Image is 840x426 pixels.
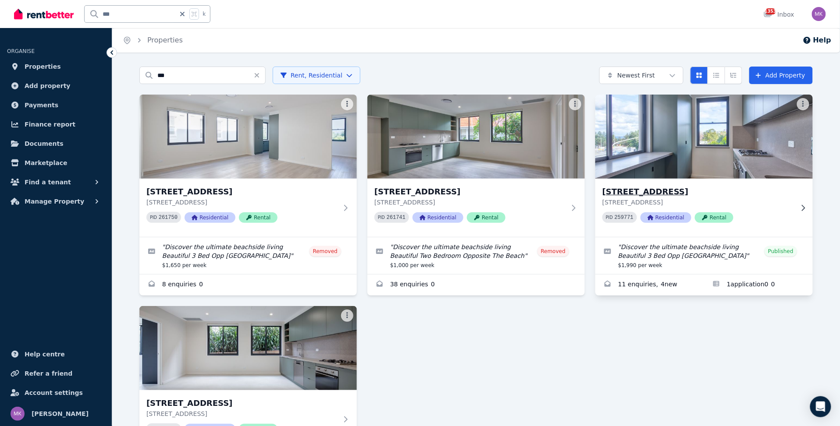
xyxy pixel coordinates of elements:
[253,67,266,84] button: Clear search
[147,36,183,44] a: Properties
[150,215,157,220] small: PID
[367,95,585,237] a: 128 Warners Avenue, Bondi Beach[STREET_ADDRESS][STREET_ADDRESS]PID 261741ResidentialRental
[239,212,278,223] span: Rental
[7,58,105,75] a: Properties
[25,349,65,359] span: Help centre
[725,67,742,84] button: Expanded list view
[112,28,193,53] nav: Breadcrumb
[7,96,105,114] a: Payments
[7,135,105,152] a: Documents
[25,196,84,207] span: Manage Property
[602,186,794,198] h3: [STREET_ADDRESS]
[7,154,105,172] a: Marketplace
[615,215,634,221] code: 259771
[708,67,725,84] button: Compact list view
[7,77,105,95] a: Add property
[32,408,89,419] span: [PERSON_NAME]
[374,198,566,207] p: [STREET_ADDRESS]
[25,177,71,187] span: Find a tenant
[367,237,585,274] a: Edit listing: Discover the ultimate beachside living Beautiful Two Bedroom Opposite The Beach
[7,384,105,401] a: Account settings
[11,407,25,421] img: Maor Kirsner
[273,67,360,84] button: Rent, Residential
[695,212,733,223] span: Rental
[617,71,655,80] span: Newest First
[569,98,581,110] button: More options
[139,275,357,296] a: Enquiries for 128 Warners Avenue, Bondi Beach
[803,35,831,46] button: Help
[812,7,826,21] img: Maor Kirsner
[810,396,831,417] div: Open Intercom Messenger
[367,275,585,296] a: Enquiries for 128 Warners Avenue, Bondi Beach
[602,198,794,207] p: [STREET_ADDRESS]
[599,67,683,84] button: Newest First
[704,275,813,296] a: Applications for 128 Warners Avenue, Bondi Beach
[280,71,342,80] span: Rent, Residential
[139,306,357,390] img: 128 Warners Avenue, Bondi Beach
[691,67,742,84] div: View options
[341,310,353,322] button: More options
[7,193,105,210] button: Manage Property
[146,409,338,418] p: [STREET_ADDRESS]
[413,212,463,223] span: Residential
[467,212,505,223] span: Rental
[14,7,74,21] img: RentBetter
[203,11,206,18] span: k
[25,138,64,149] span: Documents
[139,95,357,179] img: 128 Warners Avenue, Bondi Beach
[7,345,105,363] a: Help centre
[139,95,357,237] a: 128 Warners Avenue, Bondi Beach[STREET_ADDRESS][STREET_ADDRESS]PID 261750ResidentialRental
[595,275,704,296] a: Enquiries for 128 Warners Avenue, Bondi Beach
[146,186,338,198] h3: [STREET_ADDRESS]
[691,67,708,84] button: Card view
[25,119,75,130] span: Finance report
[378,215,385,220] small: PID
[590,92,819,181] img: 128 Warners Avenue, Bondi Beach
[367,95,585,179] img: 128 Warners Avenue, Bondi Beach
[595,237,813,274] a: Edit listing: Discover the ultimate beachside living Beautiful 3 Bed Opp The Beach
[139,237,357,274] a: Edit listing: Discover the ultimate beachside living Beautiful 3 Bed Opp The Beach
[7,116,105,133] a: Finance report
[146,198,338,207] p: [STREET_ADDRESS]
[159,215,178,221] code: 261750
[765,8,776,14] span: 1353
[25,368,72,379] span: Refer a friend
[185,212,235,223] span: Residential
[797,98,809,110] button: More options
[374,186,566,198] h3: [STREET_ADDRESS]
[146,397,338,409] h3: [STREET_ADDRESS]
[7,173,105,191] button: Find a tenant
[7,365,105,382] a: Refer a friend
[341,98,353,110] button: More options
[387,215,406,221] code: 261741
[7,48,35,54] span: ORGANISE
[641,212,691,223] span: Residential
[606,215,613,220] small: PID
[595,95,813,237] a: 128 Warners Avenue, Bondi Beach[STREET_ADDRESS][STREET_ADDRESS]PID 259771ResidentialRental
[25,100,58,110] span: Payments
[764,10,794,19] div: Inbox
[749,67,813,84] a: Add Property
[25,387,83,398] span: Account settings
[25,61,61,72] span: Properties
[25,81,71,91] span: Add property
[25,158,67,168] span: Marketplace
